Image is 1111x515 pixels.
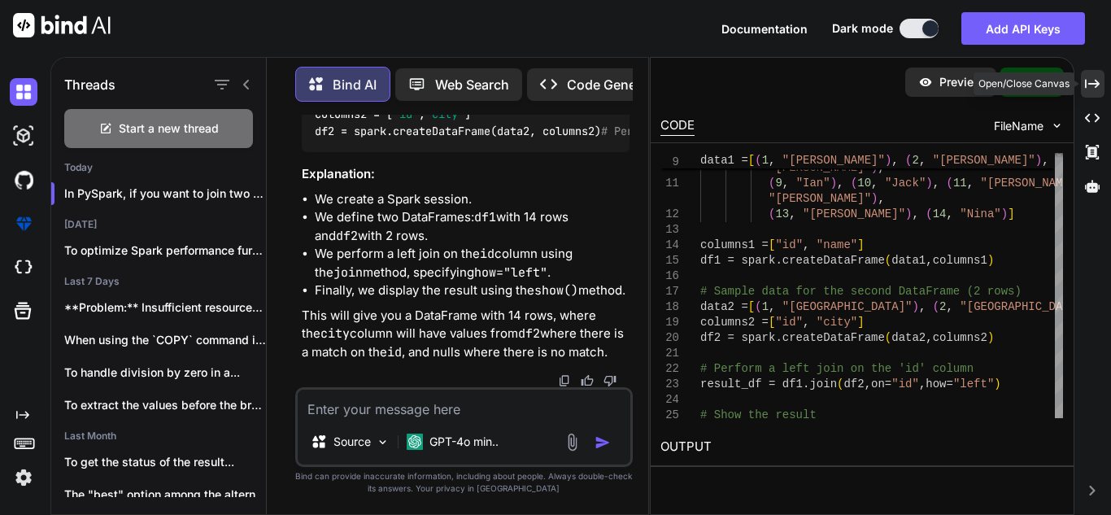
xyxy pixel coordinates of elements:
[10,122,37,150] img: darkAi-studio
[878,161,884,174] span: ,
[64,364,266,381] p: To handle division by zero in a...
[376,435,390,449] img: Pick Models
[651,428,1074,466] h2: OUTPUT
[333,264,363,281] code: join
[10,464,37,491] img: settings
[660,299,679,315] div: 18
[474,209,496,225] code: df1
[10,210,37,238] img: premium
[987,254,994,267] span: )
[64,397,266,413] p: To extract the values before the brackets...
[926,331,932,344] span: ,
[315,282,630,300] li: Finally, we display the result using the method.
[981,177,1083,190] span: "[PERSON_NAME]"
[830,177,837,190] span: )
[832,20,893,37] span: Dark mode
[885,331,891,344] span: (
[891,378,919,391] span: "id"
[905,207,912,220] span: )
[64,487,266,503] p: The "best" option among the alternatives to...
[789,207,795,220] span: ,
[660,330,679,346] div: 20
[865,378,871,391] span: ,
[387,344,402,360] code: id
[1008,207,1014,220] span: ]
[393,107,419,122] span: "id"
[926,378,953,391] span: how=
[926,177,932,190] span: )
[435,75,509,94] p: Web Search
[913,154,919,167] span: 2
[660,253,679,268] div: 15
[660,116,695,136] div: CODE
[302,307,630,362] p: This will give you a DataFrame with 14 rows, where the column will have values from where there i...
[933,300,939,313] span: (
[769,192,871,205] span: "[PERSON_NAME]"
[748,300,755,313] span: [
[775,207,789,220] span: 13
[939,74,983,90] p: Preview
[953,177,967,190] span: 11
[429,434,499,450] p: GPT-4o min..
[700,300,748,313] span: data2 =
[700,254,885,267] span: df1 = spark.createDataFrame
[857,177,871,190] span: 10
[755,300,761,313] span: (
[333,434,371,450] p: Source
[775,316,803,329] span: "id"
[119,120,219,137] span: Start a new thread
[700,154,748,167] span: data1 =
[967,177,974,190] span: ,
[700,408,817,421] span: # Show the result
[960,300,1090,313] span: "[GEOGRAPHIC_DATA]"
[700,316,769,329] span: columns2 =
[803,238,809,251] span: ,
[871,177,878,190] span: ,
[51,161,266,174] h2: Today
[926,207,932,220] span: (
[64,332,266,348] p: When using the `COPY` command in a...
[660,346,679,361] div: 21
[871,378,891,391] span: on=
[51,275,266,288] h2: Last 7 Days
[919,378,926,391] span: ,
[885,177,926,190] span: "Jack"
[878,192,884,205] span: ,
[700,238,769,251] span: columns1 =
[769,300,775,313] span: ,
[1042,154,1048,167] span: ,
[721,22,808,36] span: Documentation
[320,325,350,342] code: city
[961,12,1085,45] button: Add API Keys
[660,361,679,377] div: 22
[947,207,953,220] span: ,
[595,434,611,451] img: icon
[660,155,679,170] span: 9
[782,154,885,167] span: "[PERSON_NAME]"
[660,377,679,392] div: 23
[660,408,679,423] div: 25
[913,300,919,313] span: )
[474,264,547,281] code: how="left"
[769,316,775,329] span: [
[302,165,630,184] h3: Explanation:
[700,362,974,375] span: # Perform a left join on the 'id' column
[987,331,994,344] span: )
[891,254,926,267] span: data1
[315,208,630,245] li: We define two DataFrames: with 14 rows and with 2 rows.
[64,299,266,316] p: **Problem:** Insufficient resources for the IRAS lead...
[947,300,953,313] span: ,
[871,192,878,205] span: )
[1035,154,1042,167] span: )
[926,254,932,267] span: ,
[480,246,495,262] code: id
[769,207,775,220] span: (
[857,238,864,251] span: ]
[974,72,1074,95] div: Open/Close Canvas
[315,245,630,282] li: We perform a left join on the column using the method, specifying .
[295,470,633,495] p: Bind can provide inaccurate information, including about people. Always double-check its answers....
[333,75,377,94] p: Bind AI
[871,161,878,174] span: )
[660,392,679,408] div: 24
[13,13,111,37] img: Bind AI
